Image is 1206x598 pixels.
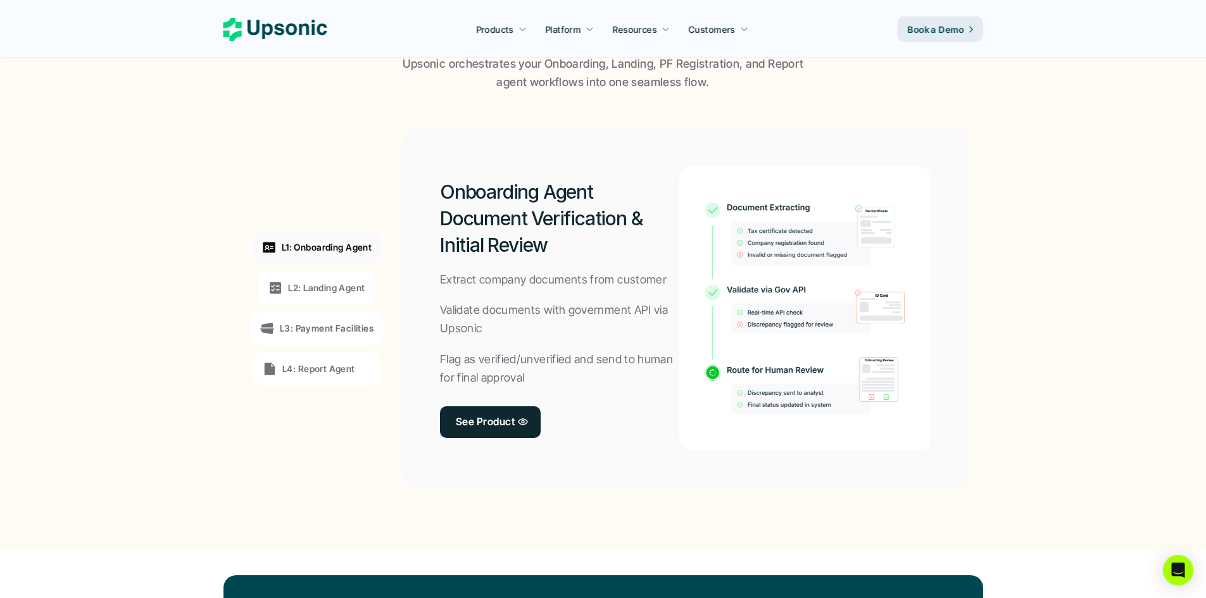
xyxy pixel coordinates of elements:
p: Flag as verified/unverified and send to human for final approval [440,351,679,387]
a: See Product [440,406,541,438]
p: Upsonic orchestrates your Onboarding, Landing, PF Registration, and Report agent workflows into o... [398,55,809,92]
p: Customers [689,23,736,36]
h2: Onboarding Agent Document Verification & Initial Review [440,178,679,258]
p: L2: Landing Agent [288,281,365,294]
p: L4: Report Agent [282,362,355,375]
p: Products [476,23,513,36]
p: Resources [613,23,657,36]
a: Book a Demo [898,16,983,42]
div: Open Intercom Messenger [1163,555,1193,585]
p: See Product [456,413,515,431]
p: Validate documents with government API via Upsonic [440,301,679,338]
p: Platform [545,23,581,36]
a: Products [468,18,534,40]
p: L3: Payment Facilities [280,321,374,335]
p: L1: Onboarding Agent [282,240,372,254]
p: Extract company documents from customer [440,271,667,289]
p: Book a Demo [908,23,964,36]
